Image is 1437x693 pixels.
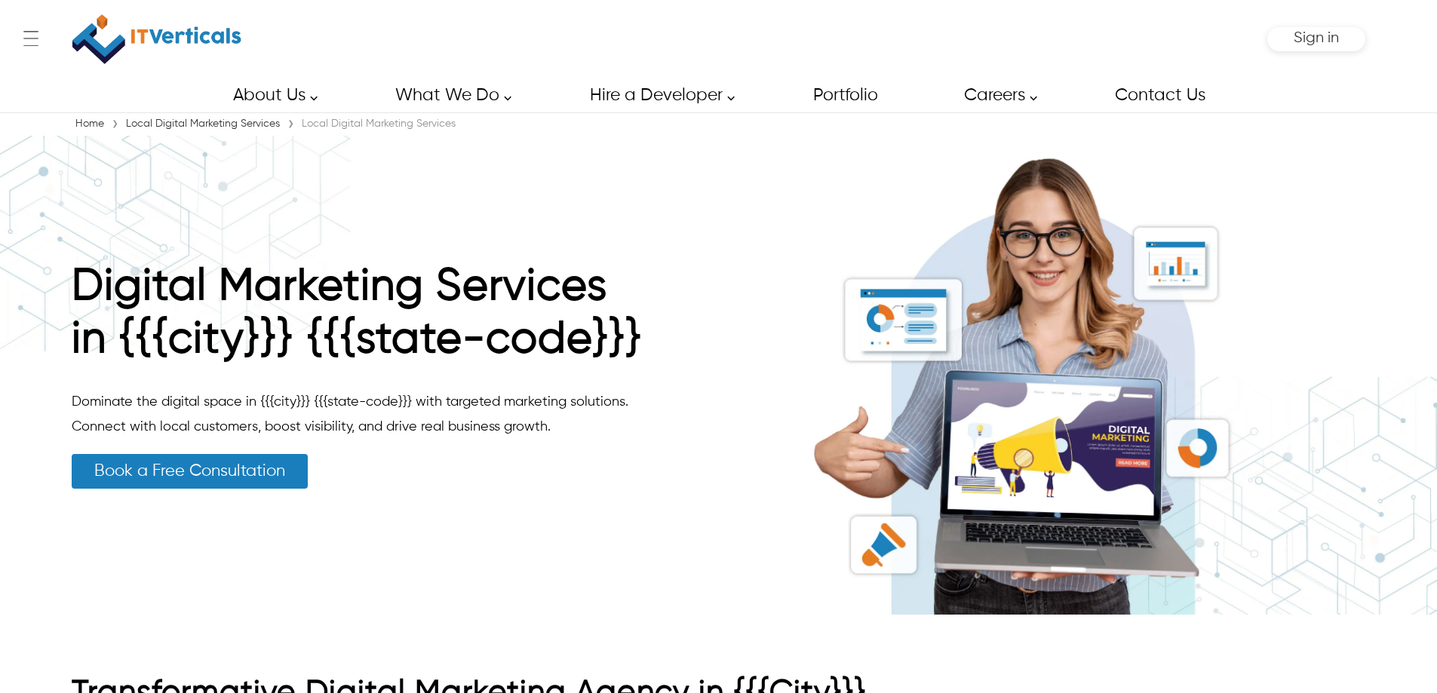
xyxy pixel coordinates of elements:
[72,8,241,71] img: IT Verticals Inc
[1294,30,1339,46] span: Sign in
[72,454,308,489] a: Book a Free Consultation
[72,395,628,434] span: Dominate the digital space in {{{city}}} {{{state-code}}} with targeted marketing solutions. Conn...
[573,78,743,112] a: Hire a Developer
[1098,78,1221,112] a: Contact Us
[122,118,284,129] a: Local Digital Marketing Services
[298,116,459,131] div: Local Digital Marketing Services
[72,261,644,374] h1: Digital Marketing Services in {{{city}}} {{{state-code}}}
[796,78,894,112] a: Portfolio
[112,114,118,135] span: ›
[287,114,294,135] span: ›
[1294,35,1339,44] a: Sign in
[378,78,520,112] a: What We Do
[947,78,1046,112] a: Careers
[216,78,326,112] a: About Us
[72,118,108,129] a: Home
[72,8,242,71] a: IT Verticals Inc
